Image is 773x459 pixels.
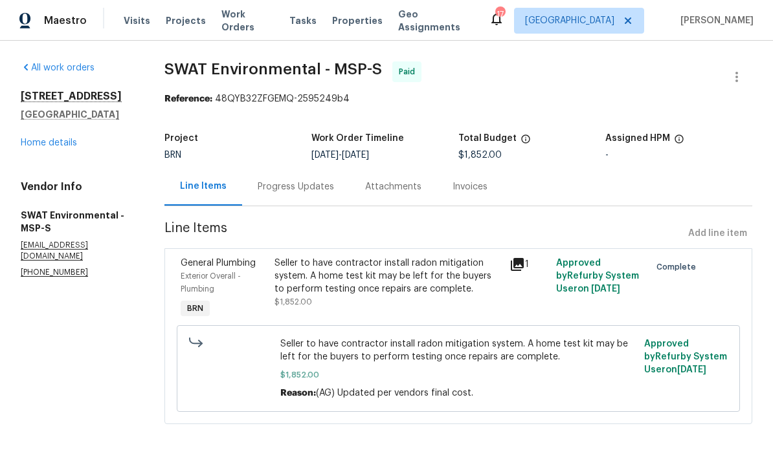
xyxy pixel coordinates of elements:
div: Invoices [453,180,487,193]
span: SWAT Environmental - MSP-S [164,61,382,77]
span: Approved by Refurby System User on [644,339,727,374]
span: (AG) Updated per vendors final cost. [316,389,473,398]
span: [DATE] [591,284,620,294]
a: All work orders [21,63,95,72]
span: Geo Assignments [398,8,473,34]
span: The hpm assigned to this work order. [674,134,684,151]
span: Exterior Overall - Plumbing [181,272,241,293]
h5: Assigned HPM [605,134,670,143]
h4: Vendor Info [21,180,133,193]
div: 17 [495,8,504,21]
h5: Work Order Timeline [311,134,404,143]
span: Work Orders [221,8,274,34]
div: 48QYB32ZFGEMQ-2595249b4 [164,92,752,105]
span: Maestro [44,14,87,27]
span: $1,852.00 [280,368,636,381]
span: Seller to have contractor install radon mitigation system. A home test kit may be left for the bu... [280,337,636,363]
span: BRN [164,151,181,160]
div: Progress Updates [258,180,334,193]
span: $1,852.00 [458,151,502,160]
span: Complete [656,261,701,273]
span: Projects [166,14,206,27]
span: [DATE] [342,151,369,160]
a: Home details [21,138,77,147]
span: [DATE] [311,151,339,160]
div: - [605,151,752,160]
span: Paid [399,65,420,78]
h5: Total Budget [458,134,517,143]
b: Reference: [164,94,212,103]
div: Seller to have contractor install radon mitigation system. A home test kit may be left for the bu... [274,257,501,295]
span: - [311,151,369,160]
div: 1 [510,257,548,272]
span: [PERSON_NAME] [675,14,754,27]
div: Line Items [180,180,227,193]
span: [GEOGRAPHIC_DATA] [525,14,614,27]
span: General Plumbing [181,259,256,268]
span: Visits [124,14,150,27]
h5: Project [164,134,198,143]
span: Tasks [289,16,317,25]
div: Attachments [365,180,421,193]
span: Line Items [164,222,683,246]
span: Properties [332,14,383,27]
span: [DATE] [677,365,706,374]
span: The total cost of line items that have been proposed by Opendoor. This sum includes line items th... [521,134,531,151]
h5: SWAT Environmental - MSP-S [21,209,133,235]
span: $1,852.00 [274,298,312,306]
span: Reason: [280,389,316,398]
span: Approved by Refurby System User on [556,259,639,294]
span: BRN [182,302,208,315]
